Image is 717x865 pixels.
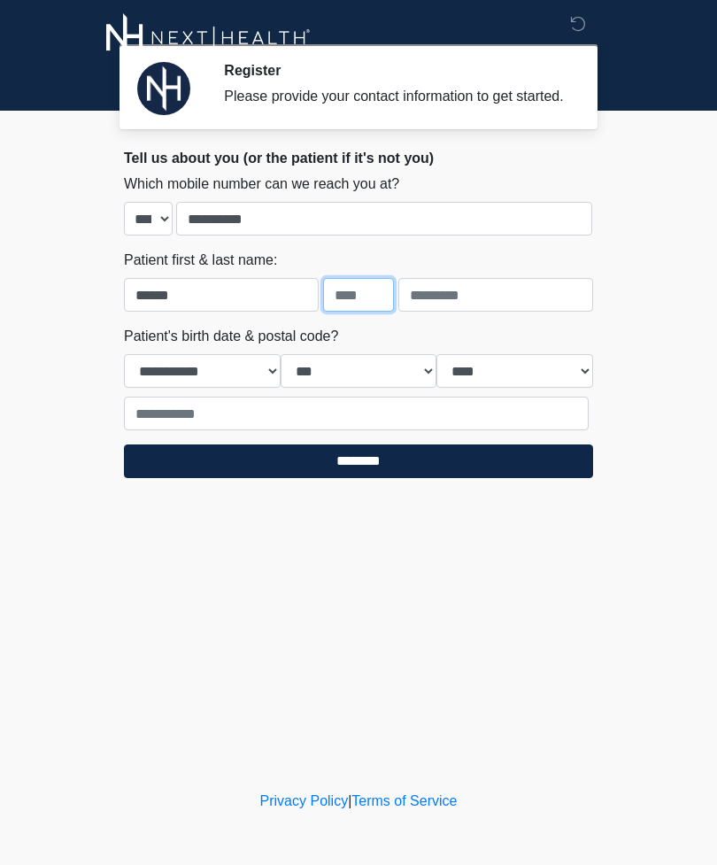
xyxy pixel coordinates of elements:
[124,326,338,347] label: Patient's birth date & postal code?
[124,250,277,271] label: Patient first & last name:
[351,793,457,808] a: Terms of Service
[124,150,593,166] h2: Tell us about you (or the patient if it's not you)
[137,62,190,115] img: Agent Avatar
[106,13,311,62] img: Next-Health Logo
[224,86,567,107] div: Please provide your contact information to get started.
[348,793,351,808] a: |
[124,174,399,195] label: Which mobile number can we reach you at?
[260,793,349,808] a: Privacy Policy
